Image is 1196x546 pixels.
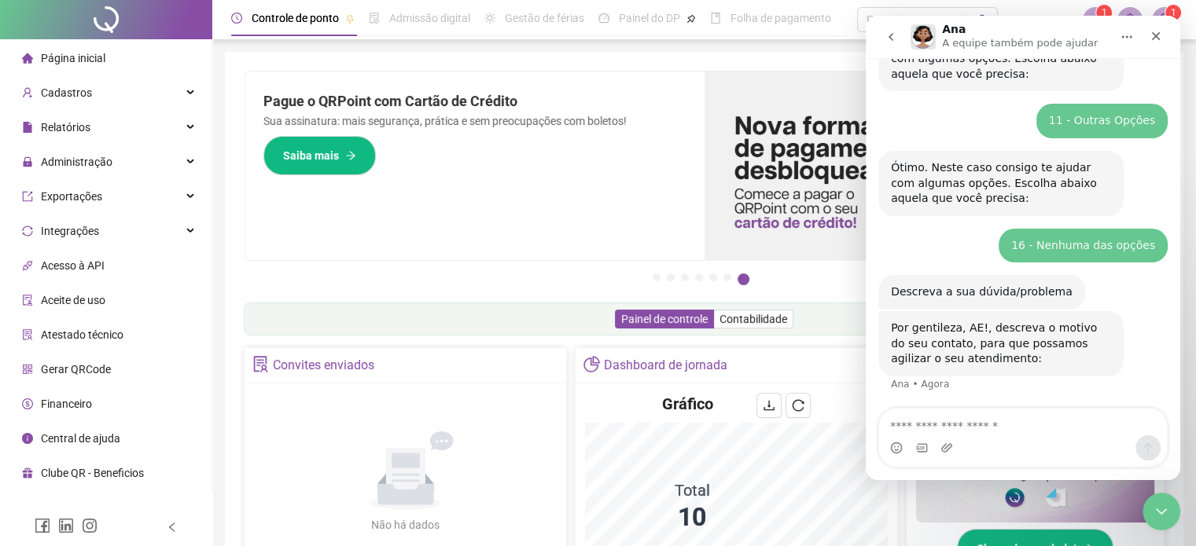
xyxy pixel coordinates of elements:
span: Página inicial [41,52,105,64]
span: Acesso à API [41,259,105,272]
span: pushpin [345,14,355,24]
span: Painel do DP [619,12,680,24]
span: facebook [35,518,50,533]
span: 1 [1171,7,1176,18]
span: Integrações [41,225,99,237]
span: Aceite de uso [41,294,105,306]
span: Admissão digital [389,12,470,24]
span: Gestão de férias [505,12,584,24]
span: instagram [82,518,98,533]
div: Não há dados [333,516,478,533]
span: gift [22,467,33,478]
span: Financeiro [41,398,92,410]
span: export [22,191,33,202]
span: sun [484,13,495,24]
button: 4 [695,273,703,281]
span: AE! COZINHA [1007,11,1073,28]
span: clock-circle [231,13,242,24]
span: Painel de controle [621,313,708,325]
div: Convites enviados [273,352,374,379]
span: Cadastros [41,86,92,99]
span: qrcode [22,364,33,375]
span: Saiba mais [283,147,339,164]
span: info-circle [22,433,33,444]
span: file [22,122,33,133]
img: banner%2F02c71560-61a6-44d4-94b9-c8ab97240462.png [916,443,1154,522]
span: home [22,53,33,64]
span: Contabilidade [719,313,787,325]
button: 5 [709,273,717,281]
span: Exportações [41,190,102,203]
span: arrow-right [345,150,356,161]
span: search [977,14,989,26]
button: 2 [667,273,675,281]
span: reload [792,399,804,412]
span: Atestado técnico [41,328,123,341]
h2: Pague o QRPoint com Cartão de Crédito [263,90,686,112]
span: linkedin [58,518,74,533]
h4: Gráfico [662,393,713,415]
span: book [710,13,721,24]
span: audit [22,295,33,306]
div: Dashboard de jornada [604,352,727,379]
span: pushpin [686,14,696,24]
span: solution [252,356,269,372]
span: api [22,260,33,271]
span: Relatórios [41,121,90,134]
span: Clube QR - Beneficios [41,467,144,479]
button: 6 [723,273,731,281]
span: notification [1088,13,1102,27]
span: 1 [1102,7,1107,18]
p: Sua assinatura: mais segurança, prática e sem preocupações com boletos! [263,112,686,130]
span: user-add [22,87,33,98]
img: 12032 [1153,8,1176,31]
span: file-done [369,13,380,24]
span: dollar [22,398,33,409]
button: Saiba mais [263,136,376,175]
span: left [167,522,178,533]
button: 7 [738,273,749,285]
span: Gerar QRCode [41,363,111,376]
span: sync [22,225,33,236]
span: download [763,399,775,412]
button: 1 [653,273,661,281]
span: solution [22,329,33,340]
span: dashboard [598,13,609,24]
iframe: Intercom live chat [866,16,1180,480]
span: pie-chart [583,356,600,372]
span: lock [22,156,33,167]
span: Controle de ponto [252,12,339,24]
iframe: Intercom live chat [1143,493,1180,530]
sup: 1 [1096,5,1112,20]
span: Administração [41,156,112,168]
span: Central de ajuda [41,432,120,445]
sup: Atualize o seu contato no menu Meus Dados [1165,5,1181,20]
